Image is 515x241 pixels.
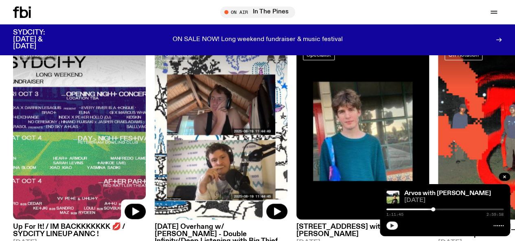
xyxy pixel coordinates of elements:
[296,224,429,237] h3: [STREET_ADDRESS] with Kieran Press [PERSON_NAME]
[173,36,343,43] p: ON SALE NOW! Long weekend fundraiser & music festival
[404,198,504,204] span: [DATE]
[220,7,295,18] button: On AirIn The Pines
[386,213,403,217] span: 1:11:45
[13,224,146,237] h3: Up For It! / IM BACKKKKKKK 💋 / SYDCITY LINEUP ANNC !
[404,190,491,197] a: Arvos with [PERSON_NAME]
[487,213,504,217] span: 2:59:58
[13,29,65,50] h3: SYDCITY: [DATE] & [DATE]
[386,191,399,204] img: Bri is smiling and wearing a black t-shirt. She is standing in front of a lush, green field. Ther...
